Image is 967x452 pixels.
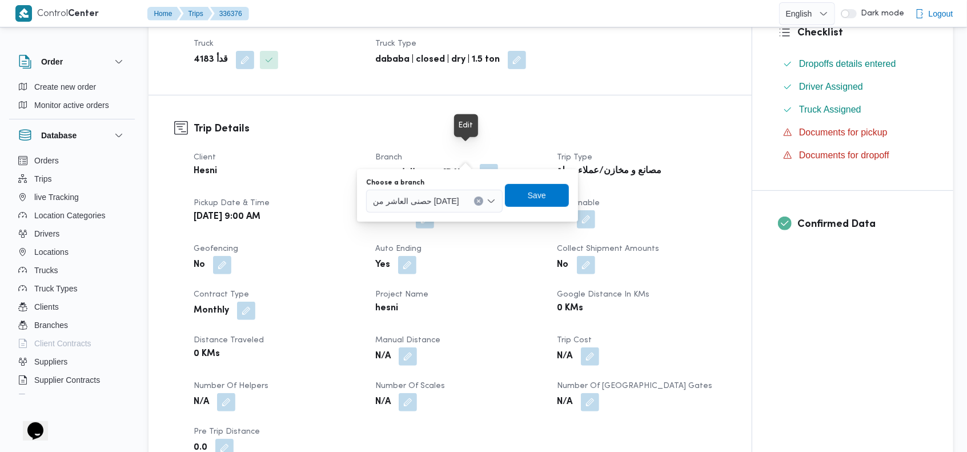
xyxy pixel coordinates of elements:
[910,2,958,25] button: Logout
[34,337,91,350] span: Client Contracts
[375,382,445,390] span: Number of Scales
[375,337,440,344] span: Manual Distance
[929,7,953,21] span: Logout
[34,209,106,222] span: Location Categories
[557,154,593,161] span: Trip Type
[375,302,398,315] b: hesni
[487,197,496,206] button: Open list of options
[799,80,863,94] span: Driver Assigned
[14,298,130,316] button: Clients
[34,300,59,314] span: Clients
[375,40,416,47] span: Truck Type
[14,225,130,243] button: Drivers
[366,178,424,187] label: Choose a branch
[797,25,928,41] h3: Checklist
[194,428,260,435] span: Pre Trip Distance
[375,291,428,298] span: Project Name
[34,391,63,405] span: Devices
[11,406,48,441] iframe: chat widget
[557,291,650,298] span: Google distance in KMs
[15,5,32,22] img: X8yXhbKr1z7QwAAAABJRU5ErkJggg==
[557,245,660,253] span: Collect Shipment Amounts
[375,53,500,67] b: dababa | closed | dry | 1.5 ton
[14,78,130,96] button: Create new order
[528,189,546,202] span: Save
[373,194,459,207] span: حصنى العاشر من [DATE]
[557,350,573,363] b: N/A
[194,121,726,137] h3: Trip Details
[14,206,130,225] button: Location Categories
[34,172,52,186] span: Trips
[9,78,135,119] div: Order
[34,355,67,369] span: Suppliers
[194,291,249,298] span: Contract Type
[194,395,209,409] b: N/A
[779,123,928,142] button: Documents for pickup
[194,347,220,361] b: 0 KMs
[14,243,130,261] button: Locations
[194,337,264,344] span: Distance Traveled
[14,353,130,371] button: Suppliers
[34,190,79,204] span: live Tracking
[799,127,888,137] span: Documents for pickup
[557,302,584,315] b: 0 KMs
[14,371,130,389] button: Supplier Contracts
[14,261,130,279] button: Trucks
[194,382,268,390] span: Number of Helpers
[14,188,130,206] button: live Tracking
[799,59,896,69] span: Dropoffs details entered
[375,258,390,272] b: Yes
[194,210,260,224] b: [DATE] 9:00 AM
[779,146,928,165] button: Documents for dropoff
[14,96,130,114] button: Monitor active orders
[505,184,569,207] button: Save
[69,10,99,18] b: Center
[41,55,63,69] h3: Order
[34,98,109,112] span: Monitor active orders
[194,245,238,253] span: Geofencing
[799,149,889,162] span: Documents for dropoff
[14,316,130,334] button: Branches
[14,170,130,188] button: Trips
[14,279,130,298] button: Truck Types
[210,7,249,21] button: 336376
[799,82,863,91] span: Driver Assigned
[375,395,391,409] b: N/A
[375,350,391,363] b: N/A
[375,167,472,181] b: حصنى العاشر من [DATE]
[34,154,59,167] span: Orders
[799,103,861,117] span: Truck Assigned
[375,245,422,253] span: Auto Ending
[18,55,126,69] button: Order
[194,304,229,318] b: Monthly
[799,150,889,160] span: Documents for dropoff
[34,373,100,387] span: Supplier Contracts
[34,263,58,277] span: Trucks
[857,9,905,18] span: Dark mode
[779,55,928,73] button: Dropoffs details entered
[34,227,59,241] span: Drivers
[179,7,212,21] button: Trips
[194,40,214,47] span: Truck
[194,165,217,178] b: Hesni
[34,80,96,94] span: Create new order
[779,101,928,119] button: Truck Assigned
[375,154,402,161] span: Branch
[557,395,573,409] b: N/A
[557,165,662,178] b: مصانع و مخازن/عملاء جملة
[797,217,928,232] h3: Confirmed Data
[14,334,130,353] button: Client Contracts
[799,105,861,114] span: Truck Assigned
[194,258,205,272] b: No
[459,119,474,133] div: Edit
[41,129,77,142] h3: Database
[14,389,130,407] button: Devices
[147,7,182,21] button: Home
[557,199,600,207] span: Returnable
[799,57,896,71] span: Dropoffs details entered
[34,282,77,295] span: Truck Types
[34,318,68,332] span: Branches
[557,337,592,344] span: Trip Cost
[34,245,69,259] span: Locations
